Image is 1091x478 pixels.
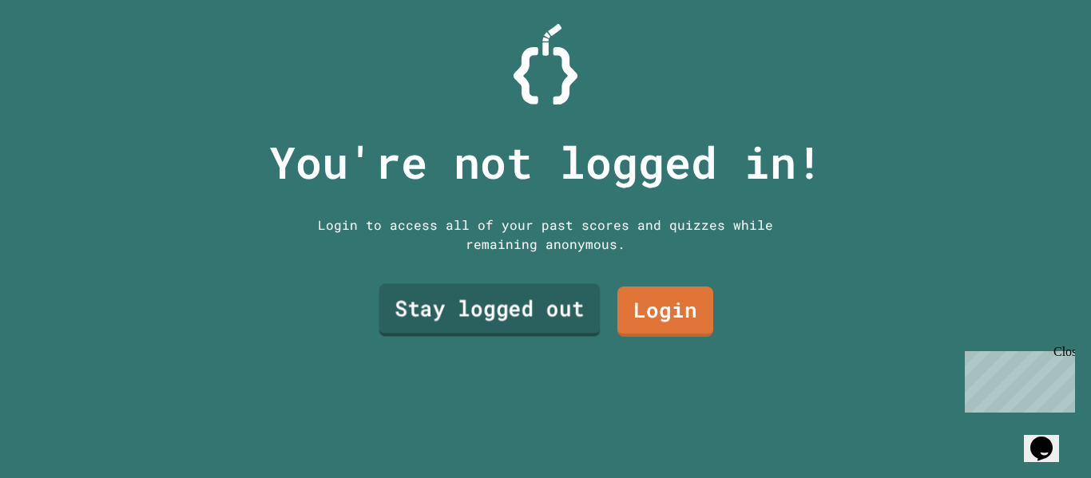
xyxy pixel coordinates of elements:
iframe: chat widget [958,345,1075,413]
div: Chat with us now!Close [6,6,110,101]
p: You're not logged in! [269,129,823,196]
a: Stay logged out [379,284,601,337]
img: Logo.svg [514,24,577,105]
div: Login to access all of your past scores and quizzes while remaining anonymous. [306,215,785,254]
iframe: chat widget [1024,414,1075,462]
a: Login [617,286,713,337]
